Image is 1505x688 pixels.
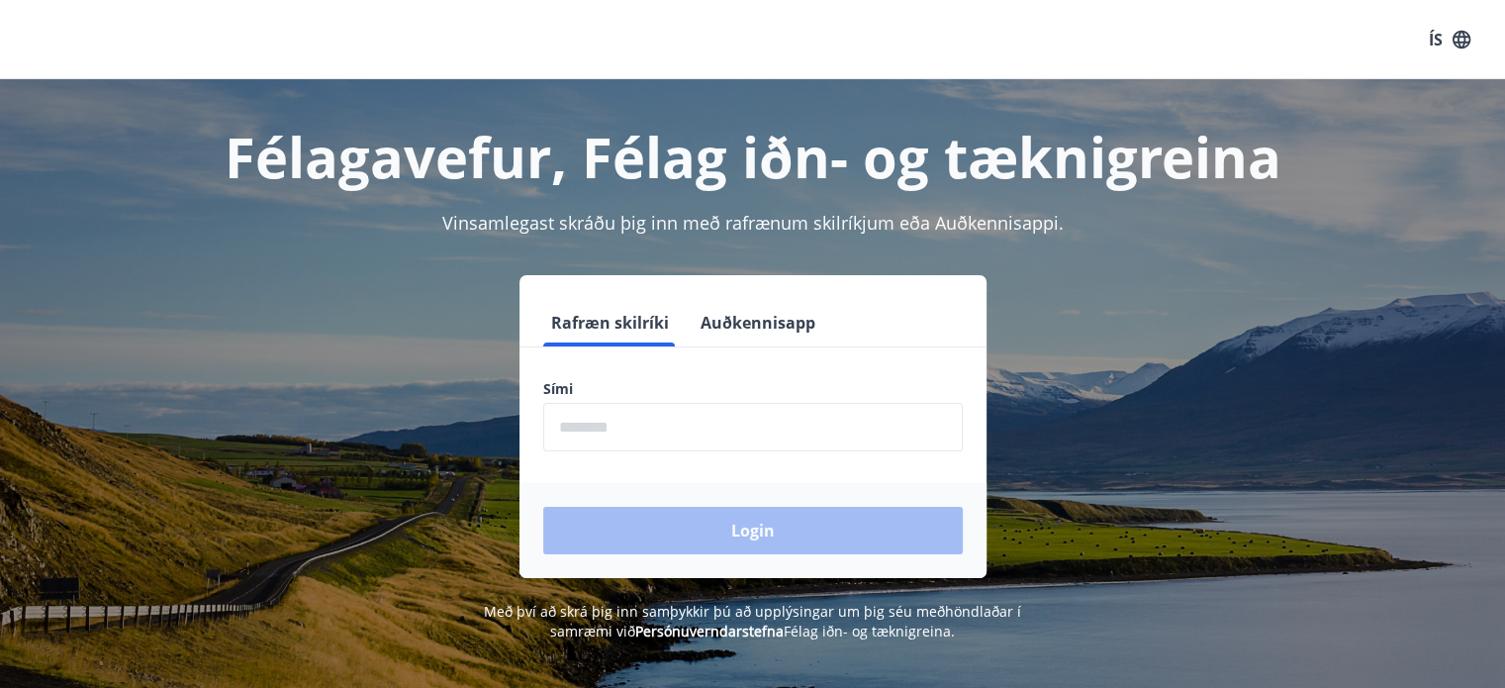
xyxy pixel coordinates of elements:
[693,299,823,346] button: Auðkennisapp
[543,299,677,346] button: Rafræn skilríki
[543,379,963,399] label: Sími
[442,211,1064,235] span: Vinsamlegast skráðu þig inn með rafrænum skilríkjum eða Auðkennisappi.
[1418,22,1481,57] button: ÍS
[484,602,1021,640] span: Með því að skrá þig inn samþykkir þú að upplýsingar um þig séu meðhöndlaðar í samræmi við Félag i...
[64,119,1442,194] h1: Félagavefur, Félag iðn- og tæknigreina
[635,622,784,640] a: Persónuverndarstefna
